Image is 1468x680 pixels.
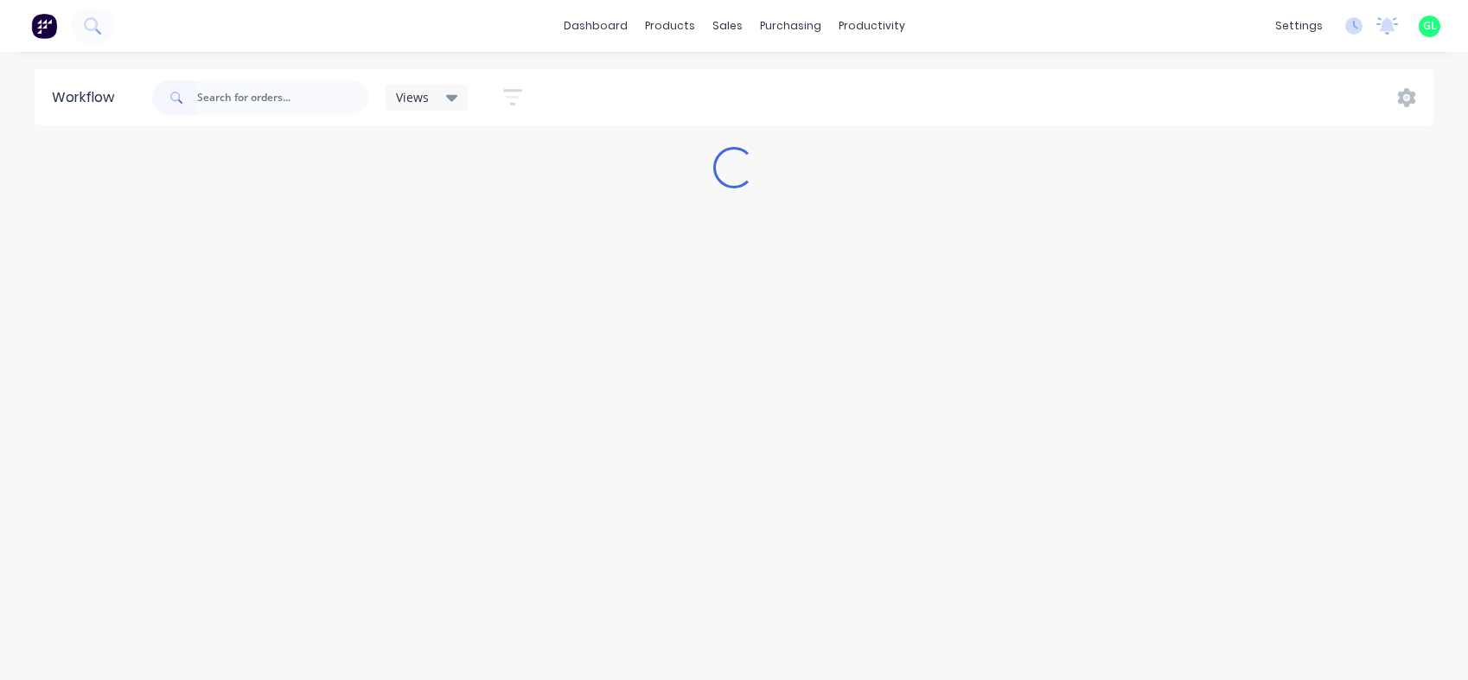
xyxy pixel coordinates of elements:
[31,13,57,39] img: Factory
[751,13,830,39] div: purchasing
[830,13,914,39] div: productivity
[52,87,123,108] div: Workflow
[704,13,751,39] div: sales
[197,80,368,115] input: Search for orders...
[636,13,704,39] div: products
[396,88,429,106] span: Views
[555,13,636,39] a: dashboard
[1267,13,1331,39] div: settings
[1423,18,1437,34] span: GL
